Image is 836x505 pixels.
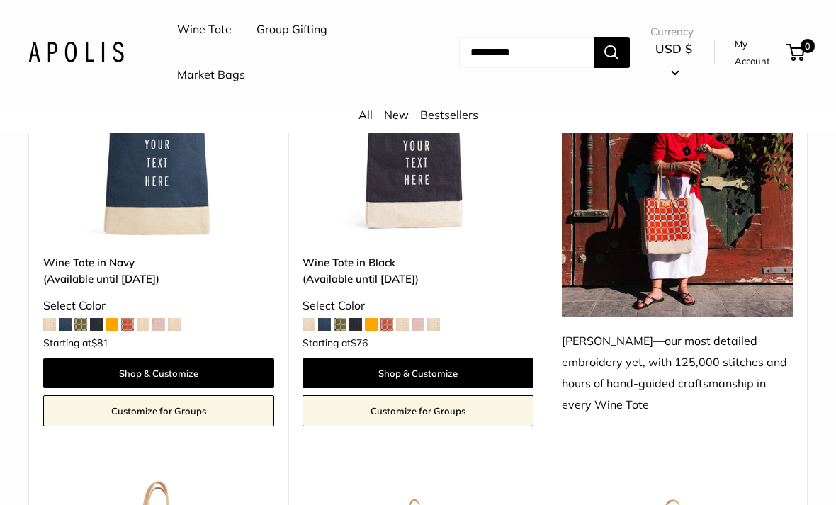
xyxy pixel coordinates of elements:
[459,37,594,68] input: Search...
[384,108,409,122] a: New
[655,41,692,56] span: USD $
[43,358,274,388] a: Shop & Customize
[735,35,781,70] a: My Account
[91,336,108,349] span: $81
[358,108,373,122] a: All
[594,37,630,68] button: Search
[650,22,698,42] span: Currency
[177,64,245,86] a: Market Bags
[303,395,533,426] a: Customize for Groups
[650,38,698,83] button: USD $
[420,108,478,122] a: Bestsellers
[303,295,533,317] div: Select Color
[43,395,274,426] a: Customize for Groups
[562,331,793,416] div: [PERSON_NAME]—our most detailed embroidery yet, with 125,000 stitches and hours of hand-guided cr...
[43,295,274,317] div: Select Color
[303,254,533,288] a: Wine Tote in Black(Available until [DATE])
[787,44,805,61] a: 0
[303,358,533,388] a: Shop & Customize
[562,9,793,317] img: Chenille—our most detailed embroidery yet, with 125,000 stitches and hours of hand-guided craftsm...
[256,19,327,40] a: Group Gifting
[43,338,108,348] span: Starting at
[303,338,368,348] span: Starting at
[43,254,274,288] a: Wine Tote in Navy(Available until [DATE])
[28,42,124,62] img: Apolis
[177,19,232,40] a: Wine Tote
[801,39,815,53] span: 0
[351,336,368,349] span: $76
